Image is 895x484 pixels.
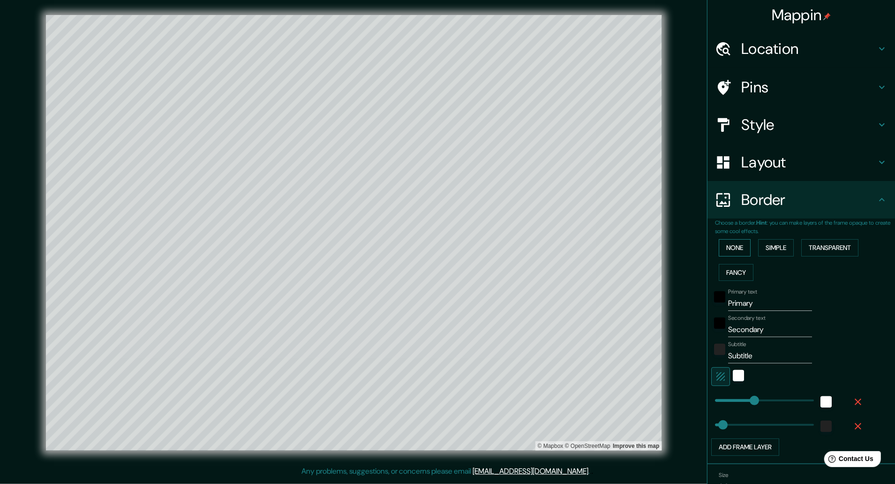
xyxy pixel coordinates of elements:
label: Secondary text [728,314,766,322]
button: Simple [758,239,794,257]
h4: Mappin [772,6,831,24]
p: Choose a border. : you can make layers of the frame opaque to create some cool effects. [715,219,895,235]
div: Border [707,181,895,219]
h4: Location [741,39,876,58]
h4: Layout [741,153,876,172]
a: Map feedback [613,443,659,449]
button: white [820,396,832,408]
h4: Border [741,190,876,209]
button: black [714,318,725,329]
button: None [719,239,751,257]
label: Size [719,471,729,479]
h4: Pins [741,78,876,97]
div: Location [707,30,895,68]
a: Mapbox [538,443,564,449]
div: Pins [707,68,895,106]
div: . [590,466,592,477]
button: Add frame layer [711,439,779,456]
button: black [714,291,725,302]
button: color-222222 [820,421,832,432]
iframe: Help widget launcher [812,447,885,474]
button: Fancy [719,264,753,281]
label: Primary text [728,288,757,296]
button: Transparent [801,239,858,257]
button: color-222222 [714,344,725,355]
label: Subtitle [728,340,746,348]
button: white [733,370,744,381]
a: [EMAIL_ADDRESS][DOMAIN_NAME] [473,466,589,476]
h4: Style [741,115,876,134]
b: Hint [756,219,767,227]
p: Any problems, suggestions, or concerns please email . [302,466,590,477]
a: OpenStreetMap [565,443,610,449]
div: Style [707,106,895,144]
div: . [592,466,594,477]
div: Layout [707,144,895,181]
img: pin-icon.png [823,13,831,20]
